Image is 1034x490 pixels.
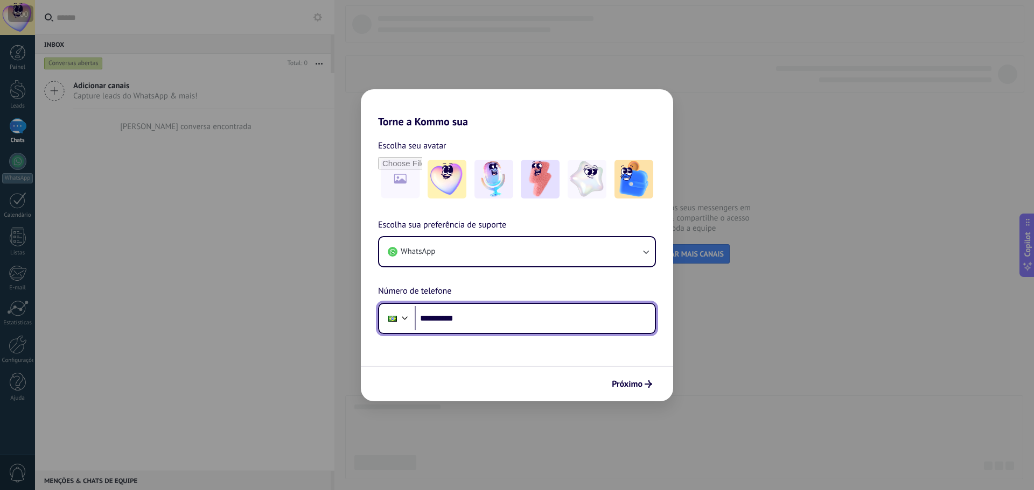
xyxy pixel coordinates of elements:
img: -1.jpeg [428,160,466,198]
span: Próximo [612,380,642,388]
button: WhatsApp [379,237,655,266]
span: Número de telefone [378,285,451,299]
img: -5.jpeg [614,160,653,198]
h2: Torne a Kommo sua [361,89,673,128]
img: -3.jpeg [521,160,560,198]
img: -2.jpeg [474,160,513,198]
span: WhatsApp [401,246,435,257]
span: Escolha sua preferência de suporte [378,218,506,232]
img: -4.jpeg [568,160,606,198]
div: Brazil: + 55 [382,307,403,330]
span: Escolha seu avatar [378,139,446,153]
button: Próximo [607,375,657,393]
